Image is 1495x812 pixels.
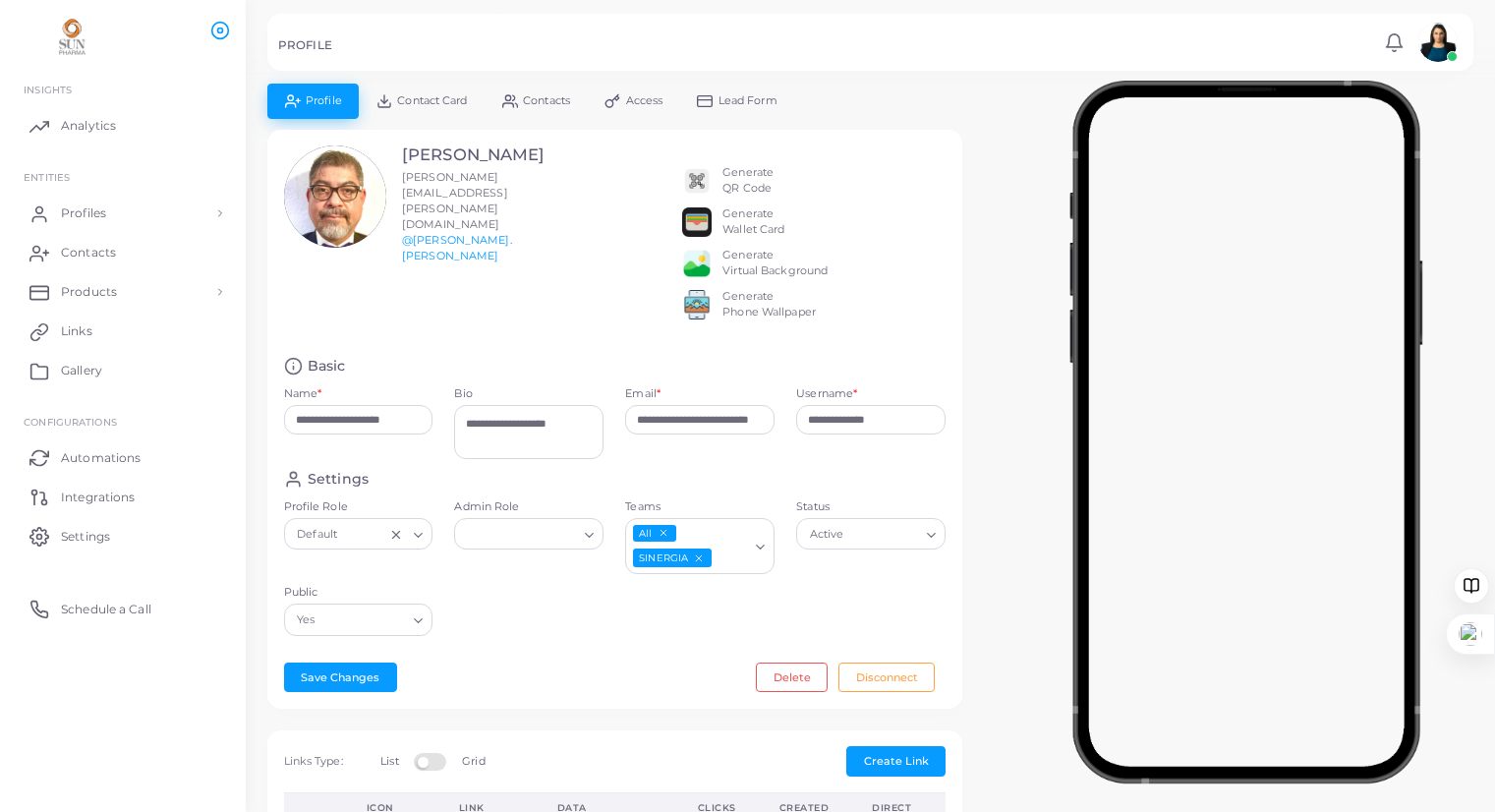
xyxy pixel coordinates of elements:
label: Profile Role [284,499,433,515]
span: Contact Card [397,95,467,106]
img: phone-mock.b55596b7.png [1069,81,1422,783]
span: SINERGIA [633,549,712,567]
span: Yes [295,610,318,631]
label: Status [796,499,946,515]
a: Profiles [15,194,231,233]
a: Products [15,272,231,312]
input: Search for option [463,524,577,546]
button: Disconnect [838,663,935,692]
span: Active [807,525,846,546]
h3: [PERSON_NAME] [402,145,546,165]
span: Default [295,525,340,546]
label: Grid [462,754,485,770]
a: Gallery [15,351,231,390]
label: Bio [454,386,604,402]
a: avatar [1412,23,1463,62]
input: Search for option [714,548,748,569]
span: Configurations [24,416,117,428]
img: apple-wallet.png [682,207,712,237]
span: All [633,525,675,543]
input: Search for option [848,524,919,546]
a: Links [15,312,231,351]
button: Deselect SINERGIA [692,551,706,565]
button: Deselect All [657,526,670,540]
button: Delete [756,663,828,692]
span: Contacts [61,244,116,261]
img: 522fc3d1c3555ff804a1a379a540d0107ed87845162a92721bf5e2ebbcc3ae6c.png [682,290,712,319]
img: e64e04433dee680bcc62d3a6779a8f701ecaf3be228fb80ea91b313d80e16e10.png [682,249,712,278]
span: Profiles [61,204,106,222]
span: [PERSON_NAME][EMAIL_ADDRESS][PERSON_NAME][DOMAIN_NAME] [402,170,508,231]
span: Profile [306,95,342,106]
div: Generate Wallet Card [722,206,784,238]
span: Contacts [523,95,570,106]
label: Username [796,386,857,402]
h4: Basic [308,357,346,376]
div: Generate QR Code [722,165,774,197]
h4: Settings [308,470,369,489]
div: Generate Virtual Background [722,248,828,279]
button: Save Changes [284,663,397,692]
img: qr2.png [682,166,712,196]
a: Integrations [15,477,231,516]
label: Name [284,386,322,402]
span: Create Link [864,754,929,768]
span: Products [61,283,117,301]
label: Public [284,585,433,601]
span: Gallery [61,362,102,379]
label: Teams [625,499,775,515]
a: Automations [15,437,231,477]
span: Access [626,95,663,106]
div: Search for option [284,604,433,635]
span: Lead Form [719,95,777,106]
div: Search for option [454,518,604,550]
label: Email [625,386,661,402]
label: List [380,754,398,770]
img: logo [18,19,127,55]
div: Search for option [625,518,775,574]
input: Search for option [342,524,385,546]
span: Integrations [61,489,135,506]
a: Contacts [15,233,231,272]
div: Generate Phone Wallpaper [722,289,816,320]
span: ENTITIES [24,171,70,183]
span: Analytics [61,117,116,135]
span: Automations [61,449,141,467]
button: Clear Selected [389,526,403,542]
button: Create Link [846,746,946,776]
a: Schedule a Call [15,589,231,628]
label: Admin Role [454,499,604,515]
span: INSIGHTS [24,84,72,95]
span: Links [61,322,92,340]
div: Search for option [796,518,946,550]
img: avatar [1418,23,1458,62]
a: @[PERSON_NAME].[PERSON_NAME] [402,233,512,262]
span: Schedule a Call [61,601,151,618]
input: Search for option [319,609,406,631]
span: Settings [61,528,110,546]
h5: PROFILE [278,38,332,52]
a: Settings [15,516,231,555]
span: Links Type: [284,754,343,768]
div: Search for option [284,518,433,550]
a: Analytics [15,106,231,145]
